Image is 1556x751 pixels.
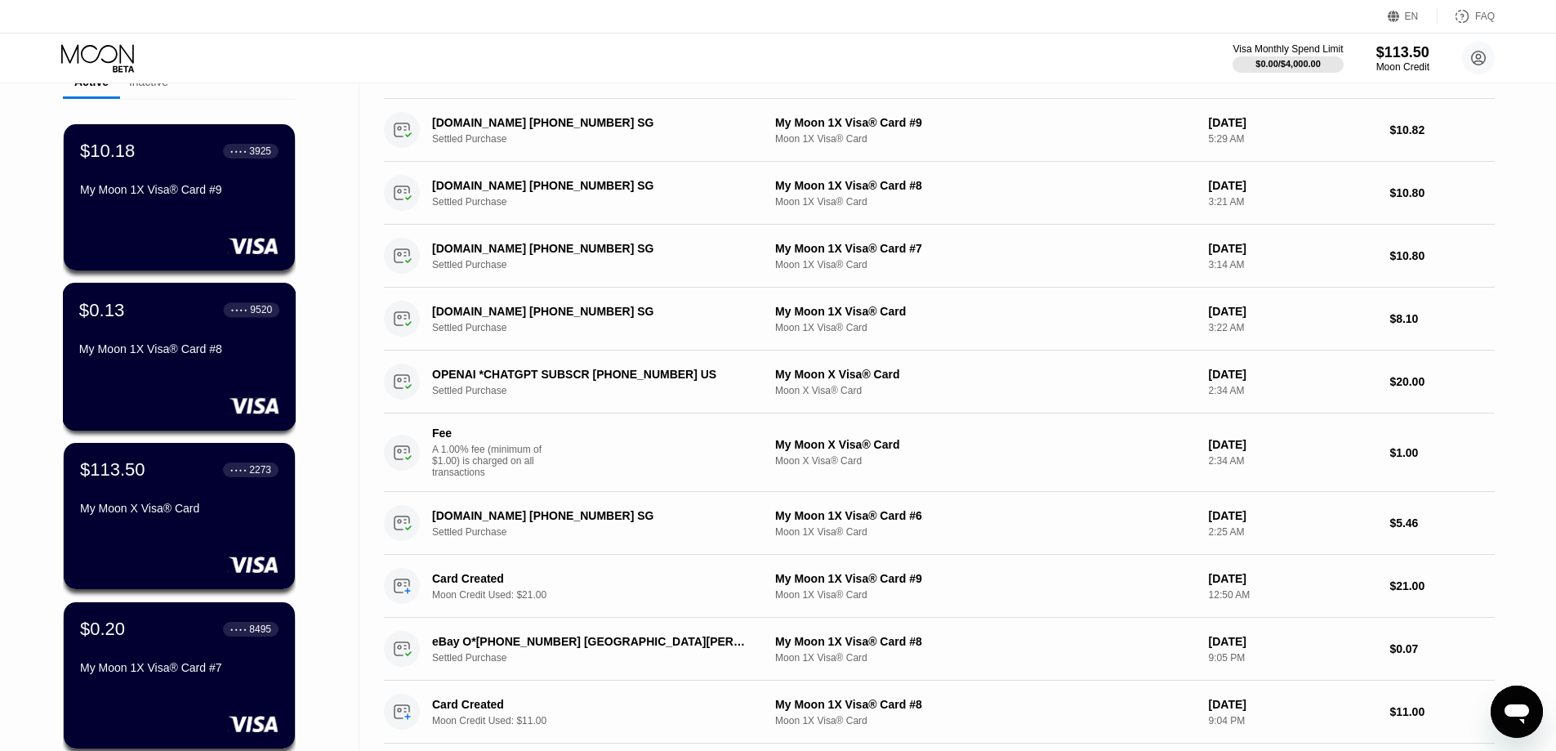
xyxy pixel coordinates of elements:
[775,698,1196,711] div: My Moon 1X Visa® Card #8
[1388,8,1438,25] div: EN
[1209,715,1377,726] div: 9:04 PM
[432,259,773,270] div: Settled Purchase
[432,526,773,538] div: Settled Purchase
[79,299,125,320] div: $0.13
[432,698,749,711] div: Card Created
[1209,455,1377,467] div: 2:34 AM
[775,368,1196,381] div: My Moon X Visa® Card
[1209,116,1377,129] div: [DATE]
[432,242,749,255] div: [DOMAIN_NAME] [PHONE_NUMBER] SG
[1475,11,1495,22] div: FAQ
[230,627,247,632] div: ● ● ● ●
[64,602,295,749] div: $0.20● ● ● ●8495My Moon 1X Visa® Card #7
[1209,305,1377,318] div: [DATE]
[384,351,1495,413] div: OPENAI *CHATGPT SUBSCR [PHONE_NUMBER] USSettled PurchaseMy Moon X Visa® CardMoon X Visa® Card[DAT...
[775,438,1196,451] div: My Moon X Visa® Card
[1209,526,1377,538] div: 2:25 AM
[1209,179,1377,192] div: [DATE]
[432,385,773,396] div: Settled Purchase
[80,619,125,640] div: $0.20
[432,322,773,333] div: Settled Purchase
[1376,44,1429,73] div: $113.50Moon Credit
[432,652,773,664] div: Settled Purchase
[64,443,295,589] div: $113.50● ● ● ●2273My Moon X Visa® Card
[79,342,279,355] div: My Moon 1X Visa® Card #8
[775,715,1196,726] div: Moon 1X Visa® Card
[384,555,1495,618] div: Card CreatedMoon Credit Used: $21.00My Moon 1X Visa® Card #9Moon 1X Visa® Card[DATE]12:50 AM$21.00
[1389,642,1495,655] div: $0.07
[230,467,247,472] div: ● ● ● ●
[1389,249,1495,262] div: $10.80
[775,635,1196,648] div: My Moon 1X Visa® Card #8
[80,661,279,674] div: My Moon 1X Visa® Card #7
[1209,572,1377,585] div: [DATE]
[384,681,1495,744] div: Card CreatedMoon Credit Used: $11.00My Moon 1X Visa® Card #8Moon 1X Visa® Card[DATE]9:04 PM$11.00
[250,304,272,315] div: 9520
[1389,516,1495,530] div: $5.46
[775,242,1196,255] div: My Moon 1X Visa® Card #7
[1376,61,1429,73] div: Moon Credit
[775,572,1196,585] div: My Moon 1X Visa® Card #9
[1233,43,1343,55] div: Visa Monthly Spend Limit
[775,526,1196,538] div: Moon 1X Visa® Card
[1438,8,1495,25] div: FAQ
[1209,635,1377,648] div: [DATE]
[775,133,1196,145] div: Moon 1X Visa® Card
[1389,705,1495,718] div: $11.00
[64,124,295,270] div: $10.18● ● ● ●3925My Moon 1X Visa® Card #9
[1209,196,1377,208] div: 3:21 AM
[432,133,773,145] div: Settled Purchase
[1389,123,1495,136] div: $10.82
[384,162,1495,225] div: [DOMAIN_NAME] [PHONE_NUMBER] SGSettled PurchaseMy Moon 1X Visa® Card #8Moon 1X Visa® Card[DATE]3:...
[1405,11,1419,22] div: EN
[432,635,749,648] div: eBay O*[PHONE_NUMBER] [GEOGRAPHIC_DATA][PERSON_NAME] [GEOGRAPHIC_DATA]
[432,715,773,726] div: Moon Credit Used: $11.00
[1209,133,1377,145] div: 5:29 AM
[432,444,555,478] div: A 1.00% fee (minimum of $1.00) is charged on all transactions
[384,225,1495,288] div: [DOMAIN_NAME] [PHONE_NUMBER] SGSettled PurchaseMy Moon 1X Visa® Card #7Moon 1X Visa® Card[DATE]3:...
[384,99,1495,162] div: [DOMAIN_NAME] [PHONE_NUMBER] SGSettled PurchaseMy Moon 1X Visa® Card #9Moon 1X Visa® Card[DATE]5:...
[384,288,1495,351] div: [DOMAIN_NAME] [PHONE_NUMBER] SGSettled PurchaseMy Moon 1X Visa® CardMoon 1X Visa® Card[DATE]3:22 ...
[249,145,271,157] div: 3925
[1209,698,1377,711] div: [DATE]
[249,464,271,476] div: 2273
[1209,385,1377,396] div: 2:34 AM
[1209,438,1377,451] div: [DATE]
[1389,186,1495,199] div: $10.80
[249,624,271,635] div: 8495
[775,385,1196,396] div: Moon X Visa® Card
[775,116,1196,129] div: My Moon 1X Visa® Card #9
[80,459,145,481] div: $113.50
[775,196,1196,208] div: Moon 1X Visa® Card
[1209,509,1377,522] div: [DATE]
[775,305,1196,318] div: My Moon 1X Visa® Card
[775,589,1196,601] div: Moon 1X Visa® Card
[432,116,749,129] div: [DOMAIN_NAME] [PHONE_NUMBER] SG
[384,413,1495,492] div: FeeA 1.00% fee (minimum of $1.00) is charged on all transactionsMy Moon X Visa® CardMoon X Visa® ...
[432,196,773,208] div: Settled Purchase
[775,509,1196,522] div: My Moon 1X Visa® Card #6
[1491,686,1543,738] iframe: 启动消息传送窗口的按钮
[1209,652,1377,664] div: 9:05 PM
[775,259,1196,270] div: Moon 1X Visa® Card
[1233,43,1343,73] div: Visa Monthly Spend Limit$0.00/$4,000.00
[432,305,749,318] div: [DOMAIN_NAME] [PHONE_NUMBER] SG
[1209,589,1377,601] div: 12:50 AM
[1389,375,1495,388] div: $20.00
[384,492,1495,555] div: [DOMAIN_NAME] [PHONE_NUMBER] SGSettled PurchaseMy Moon 1X Visa® Card #6Moon 1X Visa® Card[DATE]2:...
[231,307,247,312] div: ● ● ● ●
[80,502,279,515] div: My Moon X Visa® Card
[1376,44,1429,61] div: $113.50
[1209,368,1377,381] div: [DATE]
[432,509,749,522] div: [DOMAIN_NAME] [PHONE_NUMBER] SG
[1209,259,1377,270] div: 3:14 AM
[775,322,1196,333] div: Moon 1X Visa® Card
[775,455,1196,467] div: Moon X Visa® Card
[64,284,295,430] div: $0.13● ● ● ●9520My Moon 1X Visa® Card #8
[775,652,1196,664] div: Moon 1X Visa® Card
[1209,322,1377,333] div: 3:22 AM
[432,572,749,585] div: Card Created
[1389,446,1495,459] div: $1.00
[1389,312,1495,325] div: $8.10
[432,589,773,601] div: Moon Credit Used: $21.00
